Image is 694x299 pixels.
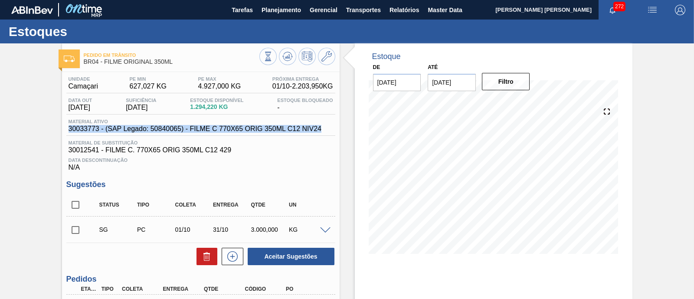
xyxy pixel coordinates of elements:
[217,248,243,265] div: Nova sugestão
[79,286,100,292] div: Etapa
[84,53,259,58] span: Pedido em Trânsito
[318,48,335,65] button: Ir ao Master Data / Geral
[275,98,335,112] div: -
[287,226,328,233] div: KG
[277,98,333,103] span: Estoque Bloqueado
[66,180,335,189] h3: Sugestões
[84,59,259,65] span: BR04 - FILME ORIGINAL 350ML
[675,5,685,15] img: Logout
[135,202,177,208] div: Tipo
[249,202,291,208] div: Qtde
[126,104,156,112] span: [DATE]
[64,56,75,62] img: Ícone
[190,98,243,103] span: Estoque Disponível
[202,286,247,292] div: Qtde
[272,76,333,82] span: Próxima Entrega
[69,158,333,163] span: Data Descontinuação
[243,286,288,292] div: Código
[428,5,462,15] span: Master Data
[243,247,335,266] div: Aceitar Sugestões
[69,76,98,82] span: Unidade
[9,26,163,36] h1: Estoques
[373,74,421,91] input: dd/mm/yyyy
[130,76,167,82] span: PE MIN
[211,226,252,233] div: 31/10/2025
[69,140,333,145] span: Material de Substituição
[249,226,291,233] div: 3.000,000
[373,64,380,70] label: De
[259,48,277,65] button: Visão Geral dos Estoques
[599,4,626,16] button: Notificações
[272,82,333,90] span: 01/10 - 2.203,950 KG
[69,119,321,124] span: Material ativo
[173,202,215,208] div: Coleta
[135,226,177,233] div: Pedido de Compra
[232,5,253,15] span: Tarefas
[372,52,401,61] div: Estoque
[198,76,241,82] span: PE MAX
[428,64,438,70] label: Até
[97,202,139,208] div: Status
[192,248,217,265] div: Excluir Sugestões
[99,286,120,292] div: Tipo
[11,6,53,14] img: TNhmsLtSVTkK8tSr43FrP2fwEKptu5GPRR3wAAAABJRU5ErkJggg==
[173,226,215,233] div: 01/10/2025
[613,2,625,11] span: 272
[126,98,156,103] span: Suficiência
[69,98,92,103] span: Data out
[69,125,321,133] span: 30033773 - (SAP Legado: 50840065) - FILME C 770X65 ORIG 350ML C12 NIV24
[482,73,530,90] button: Filtro
[279,48,296,65] button: Atualizar Gráfico
[647,5,658,15] img: userActions
[120,286,165,292] div: Coleta
[190,104,243,110] span: 1.294,220 KG
[390,5,419,15] span: Relatórios
[287,202,328,208] div: UN
[346,5,381,15] span: Transportes
[298,48,316,65] button: Programar Estoque
[211,202,252,208] div: Entrega
[248,248,334,265] button: Aceitar Sugestões
[198,82,241,90] span: 4.927,000 KG
[97,226,139,233] div: Sugestão Criada
[69,146,333,154] span: 30012541 - FILME C. 770X65 ORIG 350ML C12 429
[69,82,98,90] span: Camaçari
[66,154,335,171] div: N/A
[130,82,167,90] span: 627,027 KG
[262,5,301,15] span: Planejamento
[66,275,335,284] h3: Pedidos
[428,74,476,91] input: dd/mm/yyyy
[69,104,92,112] span: [DATE]
[161,286,206,292] div: Entrega
[284,286,329,292] div: PO
[310,5,337,15] span: Gerencial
